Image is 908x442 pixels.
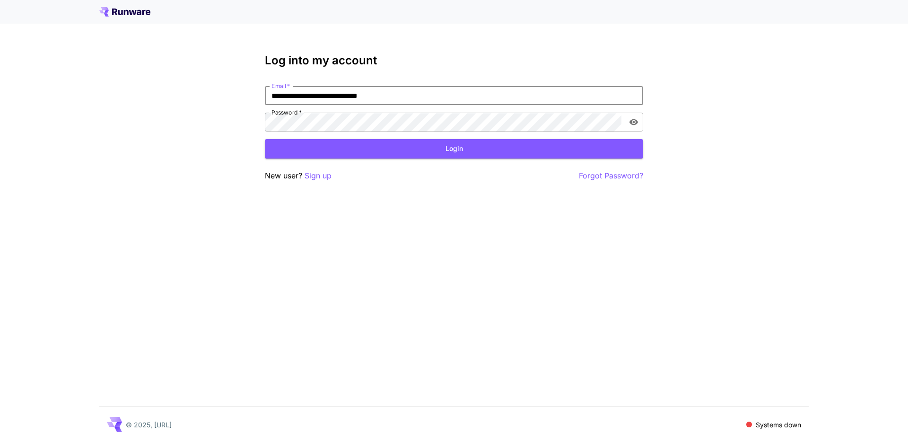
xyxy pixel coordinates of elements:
p: New user? [265,170,332,182]
p: Systems down [756,420,801,430]
label: Password [271,108,302,116]
button: toggle password visibility [625,114,642,131]
button: Login [265,139,643,159]
label: Email [271,82,290,90]
p: © 2025, [URL] [126,420,172,430]
button: Sign up [305,170,332,182]
button: Forgot Password? [579,170,643,182]
h3: Log into my account [265,54,643,67]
